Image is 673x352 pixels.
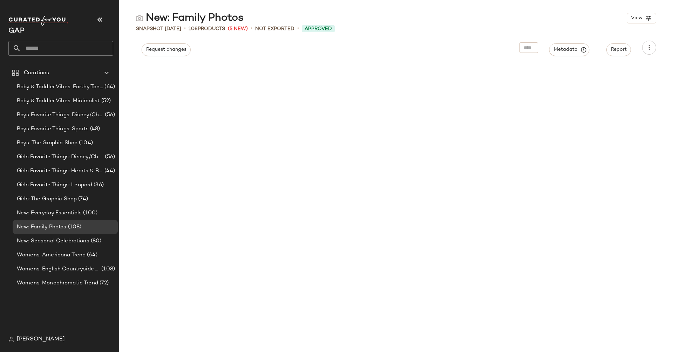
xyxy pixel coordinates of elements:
span: (48) [89,125,100,133]
span: 108 [189,26,198,32]
span: • [251,25,252,33]
button: View [627,13,656,23]
button: Report [606,43,631,56]
span: Snapshot [DATE] [136,25,181,33]
span: • [297,25,299,33]
span: (104) [77,139,93,147]
button: Request changes [142,43,191,56]
img: svg%3e [136,15,143,22]
span: Current Company Name [8,27,25,35]
div: Products [189,25,225,33]
span: Baby & Toddler Vibes: Minimalist [17,97,100,105]
span: (74) [77,195,88,203]
img: svg%3e [8,337,14,342]
span: Approved [305,25,332,33]
span: [PERSON_NAME] [17,335,65,344]
span: Report [611,47,627,53]
span: (52) [100,97,111,105]
span: Request changes [146,47,186,53]
span: Boys Favorite Things: Sports [17,125,89,133]
span: Girls: The Graphic Shop [17,195,77,203]
span: New: Everyday Essentials [17,209,82,217]
span: Not Exported [255,25,294,33]
span: View [631,15,643,21]
span: (72) [98,279,109,287]
span: (56) [103,153,115,161]
span: (80) [89,237,102,245]
span: Boys: The Graphic Shop [17,139,77,147]
span: Womens: Americana Trend [17,251,86,259]
span: Curations [24,69,49,77]
button: Metadata [549,43,590,56]
span: Girls Favorite Things: Hearts & Bows [17,167,103,175]
span: (108) [100,265,115,273]
img: cfy_white_logo.C9jOOHJF.svg [8,16,68,26]
span: Metadata [553,47,585,53]
span: (100) [82,209,97,217]
span: Girls Favorite Things: Disney/Characters [17,153,103,161]
span: Womens: Monochromatic Trend [17,279,98,287]
span: (5 New) [228,25,248,33]
span: Baby & Toddler Vibes: Earthy Tones [17,83,103,91]
span: Girls Favorite Things: Leopard [17,181,92,189]
span: (36) [92,181,104,189]
div: New: Family Photos [136,11,244,25]
span: (64) [103,83,115,91]
span: (108) [67,223,82,231]
span: • [184,25,186,33]
span: Womens: English Countryside Trend [17,265,100,273]
span: New: Family Photos [17,223,67,231]
span: Boys Favorite Things: Disney/Characters [17,111,103,119]
span: (44) [103,167,115,175]
span: (64) [86,251,97,259]
span: New: Seasonal Celebrations [17,237,89,245]
span: (56) [103,111,115,119]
